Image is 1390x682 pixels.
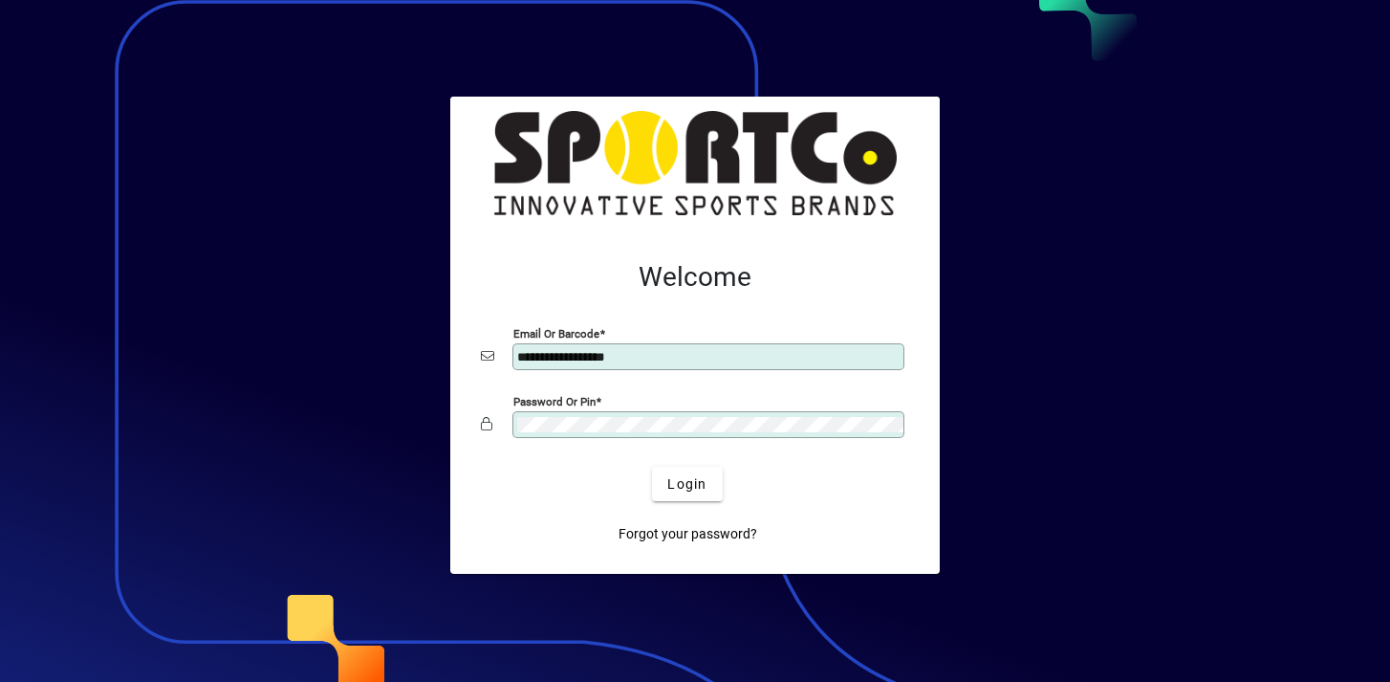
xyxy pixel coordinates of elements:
[611,517,765,551] a: Forgot your password?
[481,261,909,294] h2: Welcome
[652,467,722,501] button: Login
[619,524,757,544] span: Forgot your password?
[513,395,596,408] mat-label: Password or Pin
[667,474,706,495] span: Login
[513,327,599,341] mat-label: Email or Barcode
